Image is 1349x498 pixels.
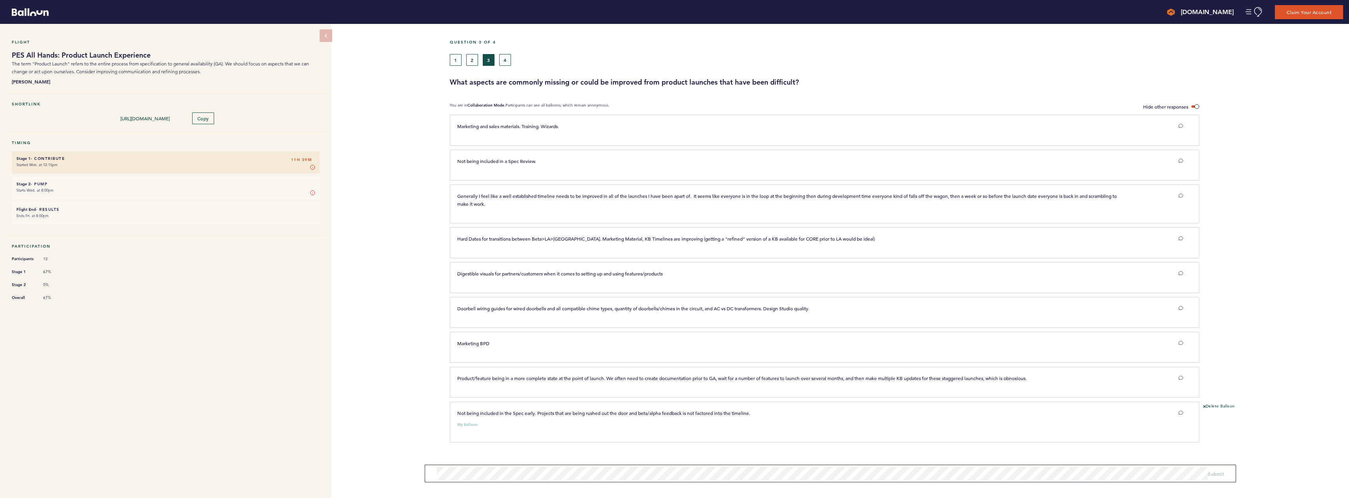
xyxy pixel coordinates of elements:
button: Copy [192,112,214,124]
span: Hide other responses [1143,103,1188,110]
span: Marketing BPD [457,340,489,346]
small: My Balloon [457,423,478,427]
span: Submit [1208,471,1224,477]
p: You are in Participants can see all balloons, which remain anonymous. [450,103,609,111]
span: Digestible visuals for partners/customers when it comes to setting up and using features/products [457,270,663,277]
span: Participants [12,255,35,263]
button: Manage Account [1245,7,1263,17]
h5: Question 3 of 4 [450,40,1343,45]
span: Hard Dates for transitions between Beta>LA>[GEOGRAPHIC_DATA]. Marketing Material, KB Timelines ar... [457,235,875,242]
h5: Timing [12,140,320,145]
span: Not being included in the Spec early. Projects that are being rushed out the door and beta/alpha ... [457,410,750,416]
span: 12 [43,256,67,262]
button: 2 [466,54,478,66]
h5: Flight [12,40,320,45]
small: Stage 1 [16,156,31,161]
button: Submit [1208,470,1224,478]
span: 67% [43,269,67,275]
span: Generally I feel like a well established timeline needs to be improved in all of the launches I h... [457,193,1118,207]
h6: - Results [16,207,315,212]
span: Not being included in a Spec Review. [457,158,536,164]
h5: Shortlink [12,101,320,107]
button: 4 [499,54,511,66]
small: Stage 2 [16,181,31,187]
time: Starts Wed. at 8:00pm [16,188,54,193]
button: Claim Your Account [1275,5,1343,19]
h1: PES All Hands: Product Launch Experience [12,51,320,60]
button: 1 [450,54,462,66]
span: 0% [43,282,67,288]
span: Copy [197,115,209,121]
svg: Balloon [12,8,49,16]
span: The term "Product Launch" refers to the entire process from specification to general availability... [12,61,309,74]
span: Stage 1 [12,268,35,276]
span: Stage 2 [12,281,35,289]
button: Delete Balloon [1203,404,1235,410]
b: Collaboration Mode. [467,103,505,108]
span: Overall [12,294,35,302]
small: Flight End [16,207,36,212]
span: Doorbell wiring guides for wired doorbells and all compatible chime types, quantity of doorbells/... [457,305,809,311]
span: 11H 39M [291,156,312,164]
button: 3 [483,54,495,66]
time: Ends Fri. at 8:00pm [16,213,49,218]
span: Marketing and sales materials. Training. Wizards. [457,123,559,129]
time: Started Mon. at 12:15pm [16,162,58,167]
a: Balloon [6,8,49,16]
b: [PERSON_NAME] [12,78,320,85]
h6: - Pump [16,181,315,187]
h6: - Contribute [16,156,315,161]
h3: What aspects are commonly missing or could be improved from product launches that have been diffi... [450,78,1343,87]
span: Product/feature being in a more complete state at the point of launch. We often need to create do... [457,375,1027,381]
h4: [DOMAIN_NAME] [1181,7,1234,17]
span: 67% [43,295,67,301]
h5: Participation [12,244,320,249]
